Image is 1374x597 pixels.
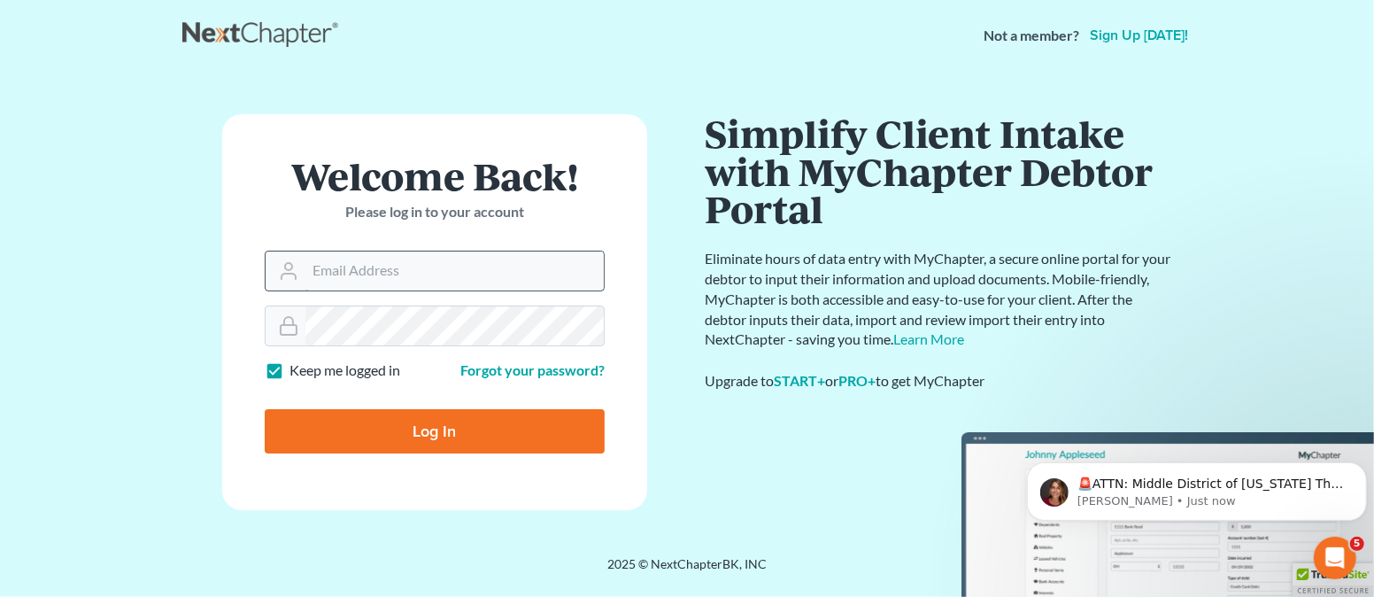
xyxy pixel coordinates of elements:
[1350,537,1364,551] span: 5
[705,114,1174,228] h1: Simplify Client Intake with MyChapter Debtor Portal
[774,372,825,389] a: START+
[289,361,400,381] label: Keep me logged in
[305,252,604,291] input: Email Address
[265,202,605,222] p: Please log in to your account
[1293,563,1374,597] div: TrustedSite Certified
[182,555,1192,587] div: 2025 © NextChapterBK, INC
[1020,425,1374,549] iframe: Intercom notifications message
[1086,28,1192,43] a: Sign up [DATE]!
[705,249,1174,350] p: Eliminate hours of data entry with MyChapter, a secure online portal for your debtor to input the...
[460,361,605,378] a: Forgot your password?
[265,409,605,454] input: Log In
[838,372,876,389] a: PRO+
[1314,537,1356,579] iframe: Intercom live chat
[984,26,1079,46] strong: Not a member?
[265,157,605,195] h1: Welcome Back!
[705,371,1174,392] div: Upgrade to or to get MyChapter
[893,330,964,347] a: Learn More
